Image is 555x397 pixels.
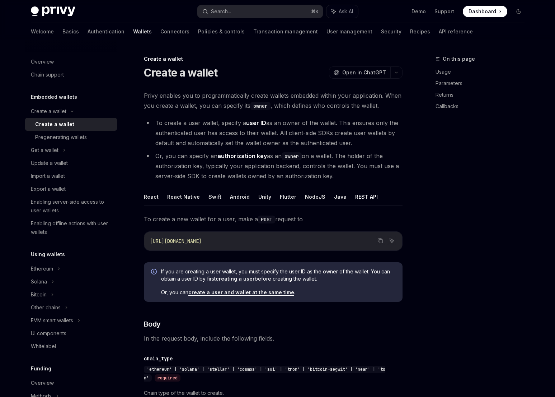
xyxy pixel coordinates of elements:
div: Chain support [31,70,64,79]
button: REST API [355,188,378,205]
a: Welcome [31,23,54,40]
a: Policies & controls [198,23,245,40]
code: POST [258,216,275,223]
div: Whitelabel [31,342,56,351]
a: API reference [439,23,473,40]
a: Connectors [160,23,189,40]
button: Ask AI [326,5,358,18]
div: Update a wallet [31,159,68,167]
a: Authentication [88,23,124,40]
div: Ethereum [31,264,53,273]
svg: Info [151,269,158,276]
a: Support [434,8,454,15]
a: Update a wallet [25,157,117,170]
h5: Funding [31,364,51,373]
a: Whitelabel [25,340,117,353]
div: Create a wallet [31,107,66,116]
span: Privy enables you to programmatically create wallets embedded within your application. When you c... [144,91,403,111]
a: creating a user [216,276,255,282]
div: Overview [31,57,54,66]
a: Export a wallet [25,183,117,195]
img: dark logo [31,6,75,17]
button: Open in ChatGPT [329,66,390,79]
span: Body [144,319,161,329]
a: Enabling offline actions with user wallets [25,217,117,239]
div: required [155,374,180,382]
div: Bitcoin [31,290,47,299]
span: Or, you can . [161,289,395,296]
code: owner [282,152,302,160]
a: Demo [411,8,426,15]
span: Dashboard [469,8,496,15]
strong: authorization key [217,152,267,160]
div: Search... [211,7,231,16]
span: Open in ChatGPT [342,69,386,76]
a: Overview [25,377,117,389]
button: Ask AI [387,236,396,245]
button: Flutter [280,188,296,205]
a: Recipes [410,23,430,40]
button: React Native [167,188,200,205]
a: Chain support [25,68,117,81]
h5: Using wallets [31,250,65,259]
li: Or, you can specify an as an on a wallet. The holder of the authorization key, typically your app... [144,151,403,181]
div: UI components [31,329,66,338]
a: Security [381,23,401,40]
a: User management [326,23,372,40]
a: Dashboard [463,6,507,17]
a: Basics [62,23,79,40]
span: To create a new wallet for a user, make a request to [144,214,403,224]
h5: Embedded wallets [31,93,77,101]
div: Other chains [31,303,61,312]
a: Parameters [436,78,530,89]
div: Create a wallet [35,120,74,129]
span: In the request body, include the following fields. [144,333,403,343]
a: Pregenerating wallets [25,131,117,144]
button: Toggle dark mode [513,6,525,17]
div: EVM smart wallets [31,316,73,325]
a: Wallets [133,23,152,40]
button: Swift [208,188,221,205]
div: Overview [31,379,54,387]
button: NodeJS [305,188,325,205]
a: Transaction management [253,23,318,40]
button: Unity [258,188,271,205]
span: [URL][DOMAIN_NAME] [150,238,202,244]
div: Enabling offline actions with user wallets [31,219,113,236]
button: Copy the contents from the code block [376,236,385,245]
span: 'ethereum' | 'solana' | 'stellar' | 'cosmos' | 'sui' | 'tron' | 'bitcoin-segwit' | 'near' | 'ton' [144,366,385,381]
span: ⌘ K [311,9,319,14]
button: Search...⌘K [197,5,323,18]
code: owner [250,102,271,110]
a: Overview [25,55,117,68]
span: Ask AI [339,8,353,15]
a: UI components [25,327,117,340]
strong: user ID [246,119,266,126]
button: Android [230,188,250,205]
div: Import a wallet [31,172,65,180]
li: To create a user wallet, specify a as an owner of the wallet. This ensures only the authenticated... [144,118,403,148]
div: Enabling server-side access to user wallets [31,198,113,215]
div: Pregenerating wallets [35,133,87,142]
span: If you are creating a user wallet, you must specify the user ID as the owner of the wallet. You c... [161,268,395,282]
a: Create a wallet [25,118,117,131]
h1: Create a wallet [144,66,218,79]
div: Export a wallet [31,185,66,193]
a: Enabling server-side access to user wallets [25,195,117,217]
div: Solana [31,277,47,286]
div: Get a wallet [31,146,58,154]
a: Returns [436,89,530,101]
a: Import a wallet [25,170,117,183]
button: React [144,188,159,205]
a: create a user and wallet at the same time [188,289,294,296]
div: chain_type [144,355,173,362]
button: Java [334,188,347,205]
a: Callbacks [436,101,530,112]
span: On this page [443,55,475,63]
a: Usage [436,66,530,78]
div: Create a wallet [144,55,403,63]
